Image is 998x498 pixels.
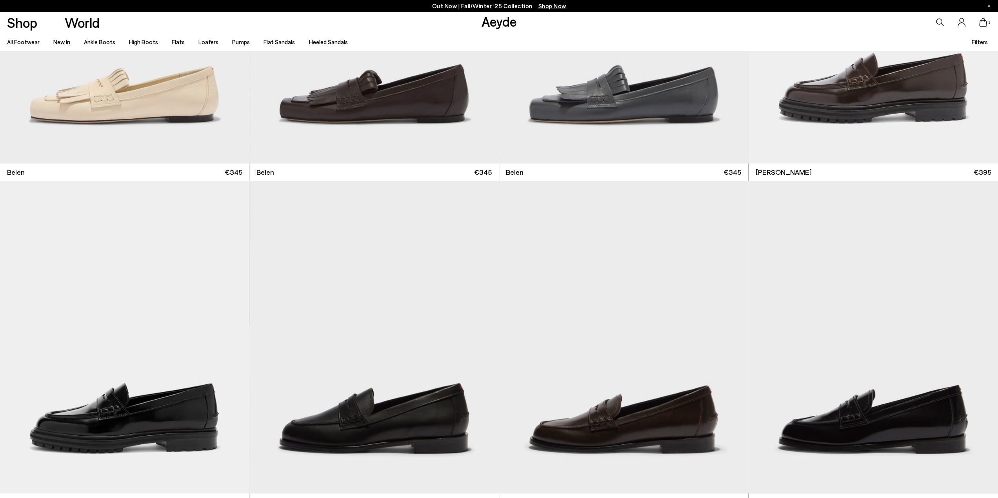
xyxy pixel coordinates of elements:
[232,38,250,45] a: Pumps
[499,163,748,181] a: Belen €345
[749,181,998,494] div: 1 / 6
[7,167,25,177] span: Belen
[53,38,70,45] a: New In
[65,16,100,29] a: World
[979,18,987,27] a: 1
[499,181,748,494] img: Oscar Leather Loafers
[7,38,40,45] a: All Footwear
[538,2,566,9] span: Navigate to /collections/new-in
[724,167,741,177] span: €345
[987,20,991,25] span: 1
[7,16,37,29] a: Shop
[225,167,242,177] span: €345
[973,167,991,177] span: €395
[256,167,274,177] span: Belen
[749,181,998,494] a: 6 / 6 1 / 6 2 / 6 3 / 6 4 / 6 5 / 6 6 / 6 1 / 6 Next slide Previous slide
[249,163,498,181] a: Belen €345
[474,167,492,177] span: €345
[84,38,115,45] a: Ankle Boots
[432,1,566,11] p: Out Now | Fall/Winter ‘25 Collection
[481,13,516,29] a: Aeyde
[309,38,347,45] a: Heeled Sandals
[249,181,498,494] img: Oscar Leather Loafers
[749,181,998,494] img: Oscar Leather Loafers
[198,38,218,45] a: Loafers
[172,38,185,45] a: Flats
[755,167,811,177] span: [PERSON_NAME]
[264,38,295,45] a: Flat Sandals
[972,38,988,45] span: Filters
[506,167,524,177] span: Belen
[129,38,158,45] a: High Boots
[749,163,998,181] a: [PERSON_NAME] €395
